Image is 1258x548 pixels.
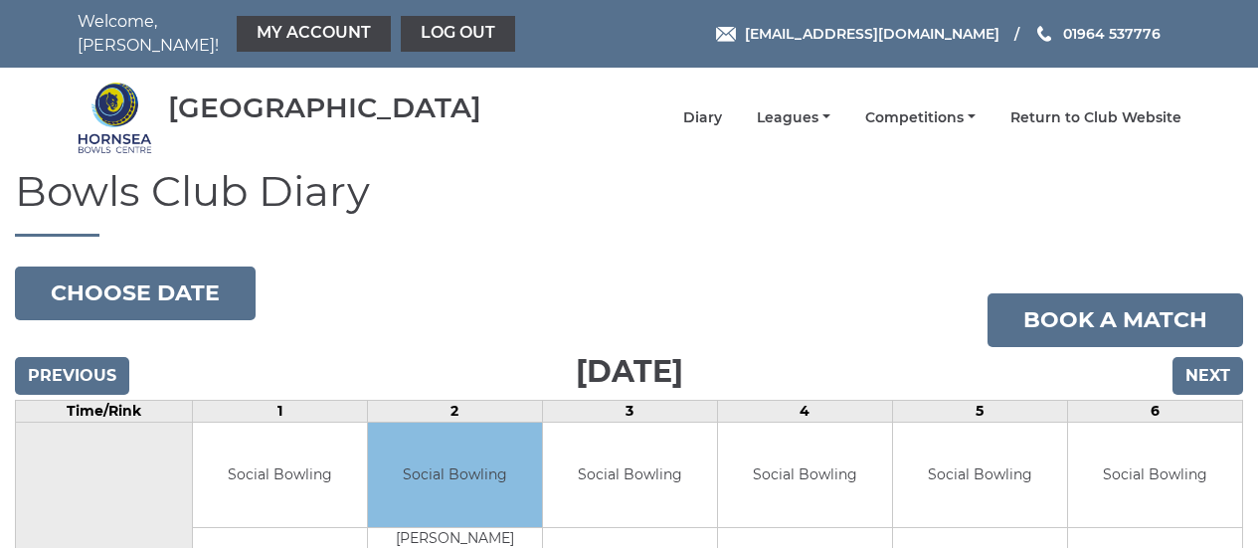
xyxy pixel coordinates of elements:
td: 3 [542,401,717,423]
td: Social Bowling [718,423,892,527]
a: My Account [237,16,391,52]
a: Diary [683,108,722,127]
td: 6 [1067,401,1242,423]
nav: Welcome, [PERSON_NAME]! [78,10,520,58]
input: Next [1172,357,1243,395]
div: [GEOGRAPHIC_DATA] [168,92,481,123]
td: Time/Rink [16,401,193,423]
a: Leagues [757,108,830,127]
td: 4 [717,401,892,423]
td: 1 [192,401,367,423]
a: Competitions [865,108,976,127]
h1: Bowls Club Diary [15,168,1243,237]
img: Phone us [1037,26,1051,42]
img: Hornsea Bowls Centre [78,81,152,155]
a: Return to Club Website [1010,108,1181,127]
input: Previous [15,357,129,395]
a: Book a match [988,293,1243,347]
td: Social Bowling [1068,423,1242,527]
td: 5 [892,401,1067,423]
td: Social Bowling [193,423,367,527]
a: Email [EMAIL_ADDRESS][DOMAIN_NAME] [716,23,999,45]
a: Phone us 01964 537776 [1034,23,1161,45]
td: Social Bowling [893,423,1067,527]
td: Social Bowling [368,423,542,527]
button: Choose date [15,267,256,320]
td: 2 [367,401,542,423]
img: Email [716,27,736,42]
span: 01964 537776 [1063,25,1161,43]
td: Social Bowling [543,423,717,527]
span: [EMAIL_ADDRESS][DOMAIN_NAME] [745,25,999,43]
a: Log out [401,16,515,52]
